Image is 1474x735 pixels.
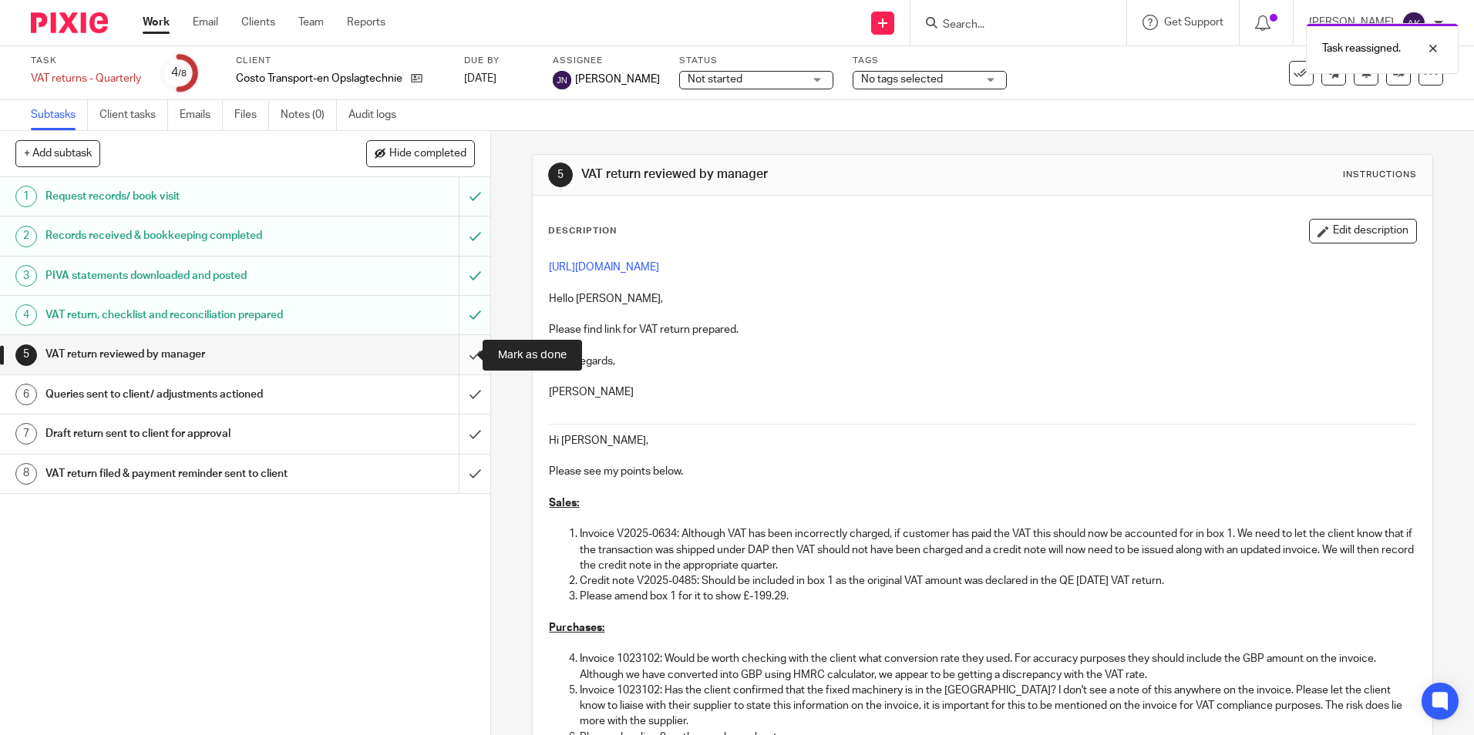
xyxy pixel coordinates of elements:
[580,573,1415,589] p: Credit note V2025-0485: Should be included in box 1 as the original VAT amount was declared in th...
[45,224,311,247] h1: Records received & bookkeeping completed
[15,304,37,326] div: 4
[580,651,1415,683] p: Invoice 1023102: Would be worth checking with the client what conversion rate they used. For accu...
[549,262,659,273] a: [URL][DOMAIN_NAME]
[236,71,403,86] p: Costo Transport-en Opslagtechniek B.V
[549,322,1415,337] p: Please find link for VAT return prepared.
[548,163,573,187] div: 5
[548,225,617,237] p: Description
[31,55,141,67] label: Task
[464,73,496,84] span: [DATE]
[45,383,311,406] h1: Queries sent to client/ adjustments actioned
[15,186,37,207] div: 1
[1402,11,1426,35] img: svg%3E
[549,291,1415,307] p: Hello [PERSON_NAME],
[45,462,311,485] h1: VAT return filed & payment reminder sent to client
[549,384,1415,400] p: [PERSON_NAME]
[464,55,533,67] label: Due by
[15,226,37,247] div: 2
[580,683,1415,730] p: Invoice 1023102: Has the client confirmed that the fixed machinery is in the [GEOGRAPHIC_DATA]? I...
[15,344,37,366] div: 5
[31,12,108,33] img: Pixie
[581,166,1015,183] h1: VAT return reviewed by manager
[45,264,311,287] h1: PIVA statements downloaded and posted
[575,72,660,87] span: [PERSON_NAME]
[236,55,445,67] label: Client
[15,463,37,485] div: 8
[15,265,37,287] div: 3
[180,100,223,130] a: Emails
[553,55,660,67] label: Assignee
[45,422,311,445] h1: Draft return sent to client for approval
[31,71,141,86] div: VAT returns - Quarterly
[580,589,1415,604] p: Please amend box 1 for it to show £-199.29.
[15,140,100,166] button: + Add subtask
[298,15,324,30] a: Team
[45,304,311,327] h1: VAT return, checklist and reconciliation prepared
[241,15,275,30] a: Clients
[389,148,466,160] span: Hide completed
[688,74,742,85] span: Not started
[234,100,269,130] a: Files
[99,100,168,130] a: Client tasks
[549,498,579,508] u: Sales:
[15,384,37,405] div: 6
[45,185,311,208] h1: Request records/ book visit
[15,423,37,445] div: 7
[281,100,337,130] a: Notes (0)
[366,140,475,166] button: Hide completed
[549,464,1415,479] p: Please see my points below.
[1322,41,1401,56] p: Task reassigned.
[45,343,311,366] h1: VAT return reviewed by manager
[679,55,833,67] label: Status
[178,69,187,78] small: /8
[1343,169,1417,181] div: Instructions
[549,623,604,633] u: Purchases:
[171,64,187,82] div: 4
[549,354,1415,369] p: Kind Regards,
[861,74,943,85] span: No tags selected
[143,15,170,30] a: Work
[580,526,1415,573] p: Invoice V2025-0634: Although VAT has been incorrectly charged, if customer has paid the VAT this ...
[549,433,1415,448] p: Hi [PERSON_NAME],
[553,71,571,89] img: svg%3E
[347,15,385,30] a: Reports
[1309,219,1417,243] button: Edit description
[193,15,218,30] a: Email
[31,100,88,130] a: Subtasks
[348,100,408,130] a: Audit logs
